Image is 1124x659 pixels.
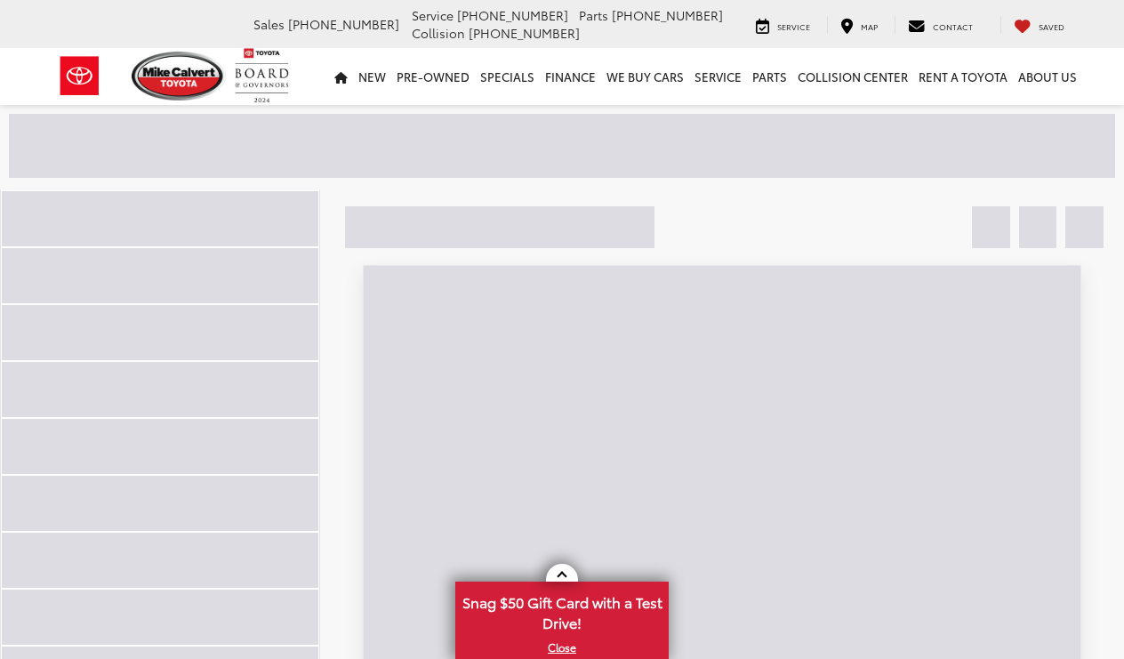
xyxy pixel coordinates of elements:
[412,24,465,42] span: Collision
[288,15,399,33] span: [PHONE_NUMBER]
[895,16,986,34] a: Contact
[457,6,568,24] span: [PHONE_NUMBER]
[253,15,285,33] span: Sales
[689,48,747,105] a: Service
[579,6,608,24] span: Parts
[412,6,454,24] span: Service
[777,20,810,32] span: Service
[540,48,601,105] a: Finance
[329,48,353,105] a: Home
[132,52,226,100] img: Mike Calvert Toyota
[747,48,792,105] a: Parts
[469,24,580,42] span: [PHONE_NUMBER]
[1039,20,1064,32] span: Saved
[601,48,689,105] a: WE BUY CARS
[743,16,823,34] a: Service
[792,48,913,105] a: Collision Center
[827,16,891,34] a: Map
[353,48,391,105] a: New
[391,48,475,105] a: Pre-Owned
[612,6,723,24] span: [PHONE_NUMBER]
[1013,48,1082,105] a: About Us
[475,48,540,105] a: Specials
[1000,16,1078,34] a: My Saved Vehicles
[933,20,973,32] span: Contact
[457,583,667,638] span: Snag $50 Gift Card with a Test Drive!
[46,47,113,105] img: Toyota
[913,48,1013,105] a: Rent a Toyota
[861,20,878,32] span: Map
